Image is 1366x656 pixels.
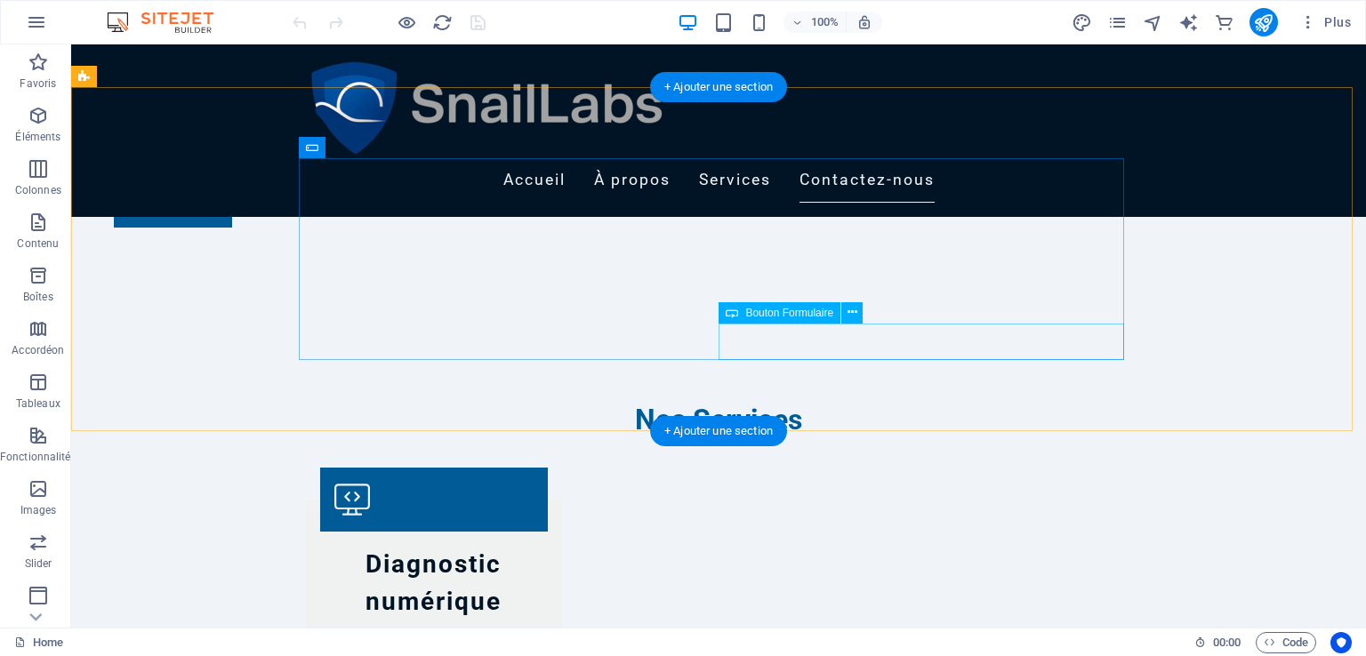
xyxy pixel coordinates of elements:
p: Contenu [17,236,59,251]
p: Colonnes [15,183,61,197]
i: Navigateur [1143,12,1163,33]
img: Editor Logo [102,12,236,33]
button: publish [1249,8,1278,36]
div: + Ajouter une section [650,416,787,446]
i: Lors du redimensionnement, ajuster automatiquement le niveau de zoom en fonction de l'appareil sé... [856,14,872,30]
h6: Durée de la session [1194,632,1241,653]
h6: 100% [810,12,839,33]
p: Favoris [20,76,56,91]
p: Slider [25,556,52,571]
i: E-commerce [1214,12,1234,33]
button: reload [431,12,453,33]
button: design [1072,12,1093,33]
button: Usercentrics [1330,632,1352,653]
span: Code [1264,632,1308,653]
p: Accordéon [12,343,64,357]
button: 100% [783,12,847,33]
a: Cliquez pour annuler la sélection. Double-cliquez pour ouvrir Pages. [14,632,63,653]
div: + Ajouter une section [650,72,787,102]
p: Images [20,503,57,517]
span: Plus [1299,13,1351,31]
i: Actualiser la page [432,12,453,33]
i: Pages (Ctrl+Alt+S) [1107,12,1128,33]
span: 00 00 [1213,632,1241,653]
button: Plus [1292,8,1358,36]
button: navigator [1143,12,1164,33]
button: commerce [1214,12,1235,33]
button: Code [1256,632,1316,653]
i: AI Writer [1178,12,1199,33]
button: Cliquez ici pour quitter le mode Aperçu et poursuivre l'édition. [396,12,417,33]
span: : [1225,636,1228,649]
span: Bouton Formulaire [745,308,833,318]
p: Tableaux [16,396,60,411]
i: Design (Ctrl+Alt+Y) [1072,12,1092,33]
i: Publier [1253,12,1274,33]
p: Éléments [15,130,60,144]
button: pages [1107,12,1129,33]
p: Boîtes [23,290,53,304]
button: text_generator [1178,12,1200,33]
